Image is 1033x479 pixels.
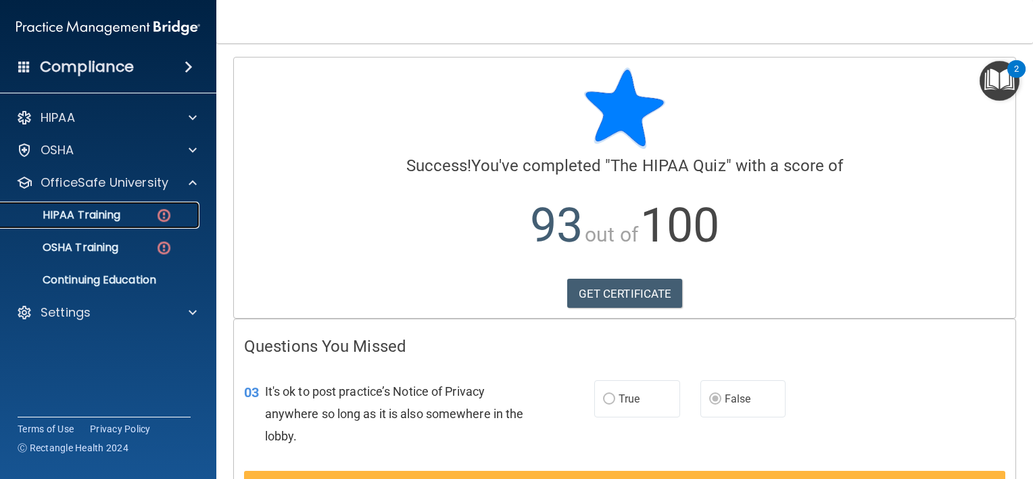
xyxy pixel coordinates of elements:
h4: You've completed " " with a score of [244,157,1005,175]
h4: Compliance [40,58,134,76]
span: It's ok to post practice’s Notice of Privacy anywhere so long as it is also somewhere in the lobby. [265,384,524,443]
span: 100 [640,198,719,253]
span: 93 [530,198,583,253]
div: 2 [1014,69,1019,87]
a: Privacy Policy [90,422,151,436]
span: 03 [244,384,259,401]
a: OSHA [16,142,197,158]
a: GET CERTIFICATE [567,279,683,309]
h4: Questions You Missed [244,338,1005,355]
p: HIPAA Training [9,208,120,222]
img: PMB logo [16,14,200,41]
span: The HIPAA Quiz [610,156,725,175]
span: True [619,392,640,405]
input: True [603,394,615,405]
p: OfficeSafe University [41,175,168,191]
img: danger-circle.6113f641.png [155,239,172,256]
button: Open Resource Center, 2 new notifications [980,61,1019,101]
a: HIPAA [16,110,197,126]
span: Ⓒ Rectangle Health 2024 [18,441,128,455]
iframe: Drift Widget Chat Controller [800,405,1017,459]
input: False [709,394,721,405]
p: OSHA [41,142,74,158]
a: Settings [16,304,197,321]
img: danger-circle.6113f641.png [155,207,172,224]
a: OfficeSafe University [16,175,197,191]
span: False [725,392,751,405]
a: Terms of Use [18,422,74,436]
img: blue-star-rounded.9d042014.png [584,68,665,149]
span: out of [585,223,638,246]
p: HIPAA [41,110,75,126]
p: Settings [41,304,91,321]
span: Success! [406,156,472,175]
p: OSHA Training [9,241,118,254]
p: Continuing Education [9,273,193,287]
